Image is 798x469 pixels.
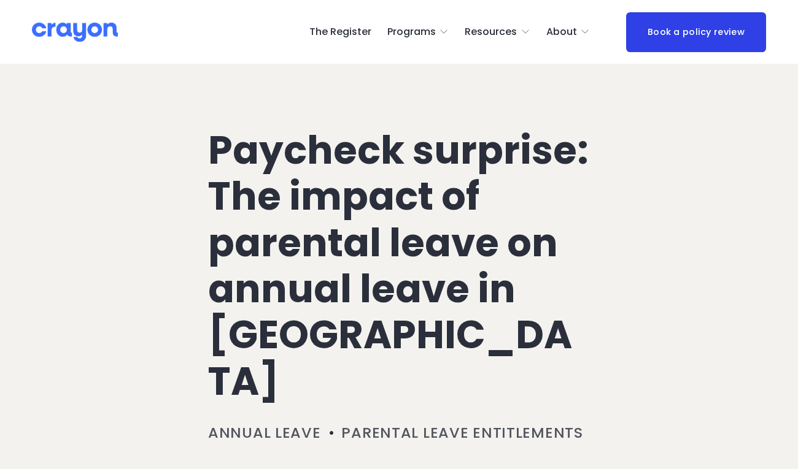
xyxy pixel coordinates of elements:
span: Programs [387,23,436,41]
a: folder dropdown [387,22,449,42]
span: About [546,23,577,41]
a: Annual leave [208,422,321,443]
span: Resources [465,23,517,41]
h1: Paycheck surprise: The impact of parental leave on annual leave in [GEOGRAPHIC_DATA] [208,128,590,405]
a: Parental leave entitlements [341,422,583,443]
a: Book a policy review [626,12,766,52]
a: The Register [309,22,371,42]
img: Crayon [32,21,118,43]
a: folder dropdown [465,22,530,42]
a: folder dropdown [546,22,591,42]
